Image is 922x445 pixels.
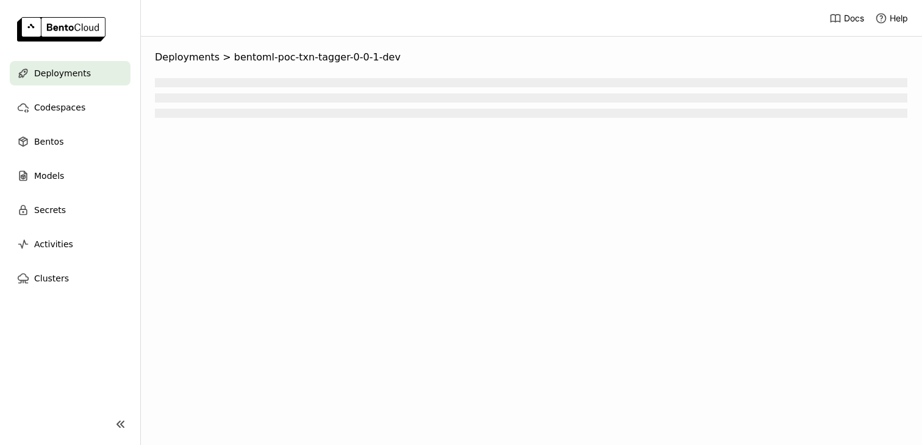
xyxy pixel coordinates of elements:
[155,51,907,63] nav: Breadcrumbs navigation
[10,232,130,256] a: Activities
[34,100,85,115] span: Codespaces
[34,134,63,149] span: Bentos
[10,164,130,188] a: Models
[17,17,105,42] img: logo
[10,266,130,291] a: Clusters
[34,237,73,251] span: Activities
[155,51,220,63] span: Deployments
[34,66,91,81] span: Deployments
[34,168,64,183] span: Models
[844,13,864,24] span: Docs
[234,51,401,63] span: bentoml-poc-txn-tagger-0-0-1-dev
[10,198,130,222] a: Secrets
[829,12,864,24] a: Docs
[10,129,130,154] a: Bentos
[34,271,69,286] span: Clusters
[220,51,234,63] span: >
[875,12,908,24] div: Help
[34,203,66,217] span: Secrets
[890,13,908,24] span: Help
